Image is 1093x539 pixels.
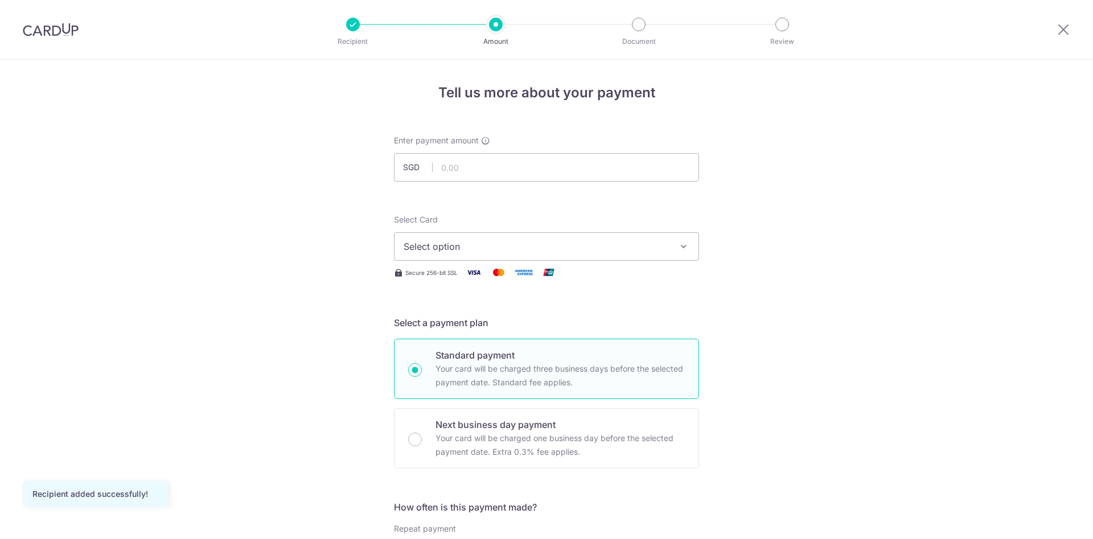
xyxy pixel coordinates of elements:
[512,265,535,279] img: American Express
[435,362,685,389] p: Your card will be charged three business days before the selected payment date. Standard fee appl...
[394,523,456,534] label: Repeat payment
[404,240,669,253] span: Select option
[537,265,560,279] img: Union Pay
[1020,505,1082,533] iframe: Opens a widget where you can find more information
[394,232,699,261] button: Select option
[394,316,699,330] h5: Select a payment plan
[454,36,538,47] p: Amount
[435,418,685,431] p: Next business day payment
[394,500,699,514] h5: How often is this payment made?
[394,83,699,103] h4: Tell us more about your payment
[394,135,479,146] span: Enter payment amount
[405,268,458,277] span: Secure 256-bit SSL
[597,36,681,47] p: Document
[403,162,433,173] span: SGD
[435,431,685,459] p: Your card will be charged one business day before the selected payment date. Extra 0.3% fee applies.
[740,36,824,47] p: Review
[394,215,438,224] span: translation missing: en.payables.payment_networks.credit_card.summary.labels.select_card
[487,265,510,279] img: Mastercard
[23,23,79,36] img: CardUp
[462,265,485,279] img: Visa
[311,36,395,47] p: Recipient
[435,348,685,362] p: Standard payment
[394,153,699,182] input: 0.00
[32,488,159,500] div: Recipient added successfully!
